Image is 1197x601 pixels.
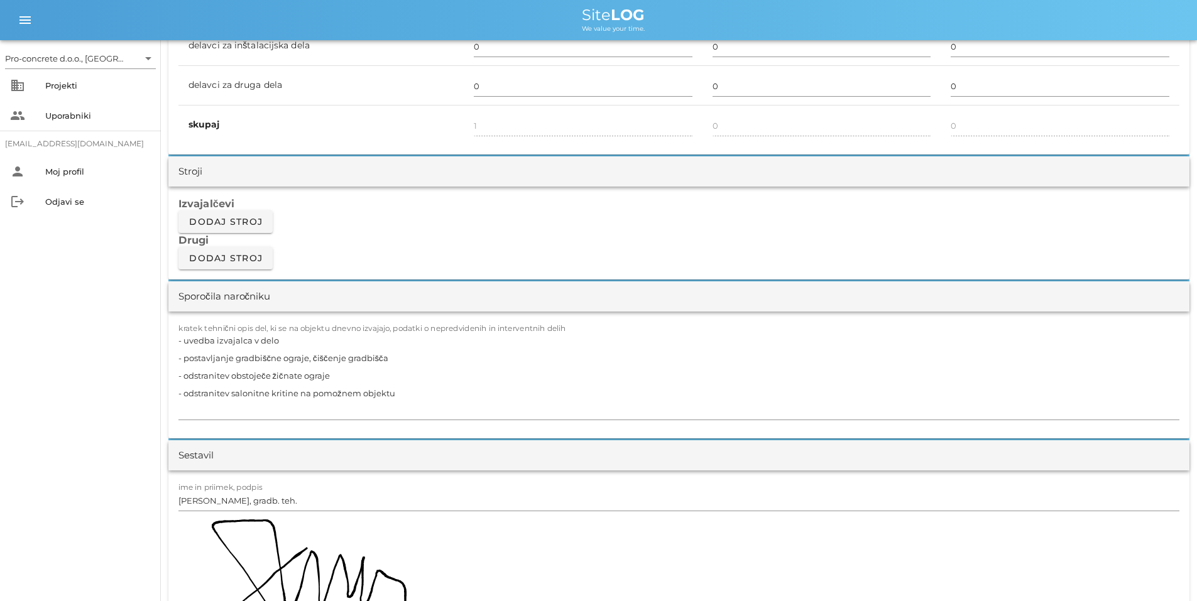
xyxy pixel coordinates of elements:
[178,197,1179,210] h3: Izvajalčevi
[189,252,263,264] span: Dodaj stroj
[5,48,156,68] div: Pro-concrete d.o.o., [GEOGRAPHIC_DATA]
[45,197,151,207] div: Odjavi se
[178,448,214,463] div: Sestavil
[951,36,1169,57] input: 0
[474,36,692,57] input: 0
[5,53,125,64] div: Pro-concrete d.o.o., [GEOGRAPHIC_DATA]
[474,76,692,96] input: 0
[611,6,645,24] b: LOG
[178,290,270,304] div: Sporočila naročniku
[189,119,220,130] b: skupaj
[45,80,151,90] div: Projekti
[951,76,1169,96] input: 0
[45,166,151,176] div: Moj profil
[582,24,645,33] span: We value your time.
[189,216,263,227] span: Dodaj stroj
[178,233,1179,247] h3: Drugi
[713,36,931,57] input: 0
[1134,541,1197,601] div: Pripomoček za klepet
[141,51,156,66] i: arrow_drop_down
[178,247,273,269] button: Dodaj stroj
[178,483,263,492] label: ime in priimek, podpis
[178,210,273,233] button: Dodaj stroj
[582,6,645,24] span: Site
[45,111,151,121] div: Uporabniki
[18,13,33,28] i: menu
[178,165,202,179] div: Stroji
[1134,541,1197,601] iframe: Chat Widget
[178,324,566,333] label: kratek tehnični opis del, ki se na objektu dnevno izvajajo, podatki o nepredvidenih in interventn...
[178,26,464,66] td: delavci za inštalacijska dela
[10,108,25,123] i: people
[10,194,25,209] i: logout
[10,164,25,179] i: person
[178,66,464,106] td: delavci za druga dela
[10,78,25,93] i: business
[713,76,931,96] input: 0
